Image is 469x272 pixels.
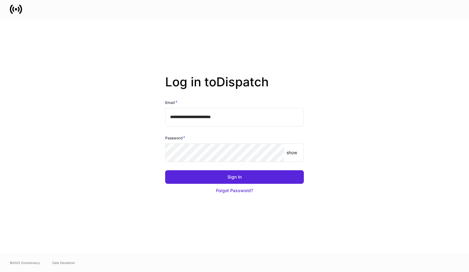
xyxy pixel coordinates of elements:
[165,75,304,99] h2: Log in to Dispatch
[287,150,297,156] p: show
[165,99,177,105] h6: Email
[165,135,185,141] h6: Password
[52,260,75,265] a: Data Disclaimer
[165,184,304,197] button: Forgot Password?
[165,170,304,184] button: Sign In
[227,174,242,180] div: Sign In
[10,260,40,265] span: © 2025 OneAdvisory
[216,188,253,194] div: Forgot Password?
